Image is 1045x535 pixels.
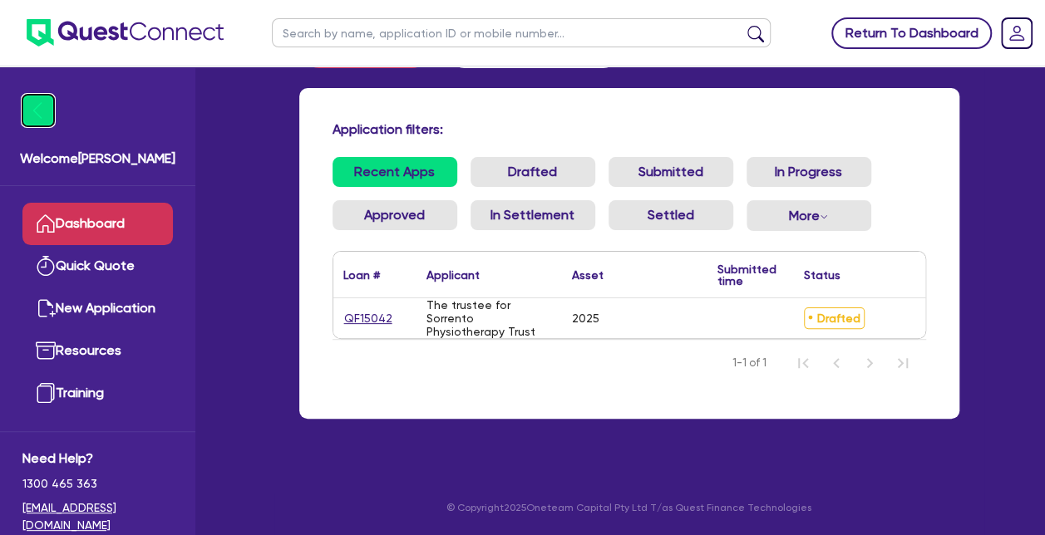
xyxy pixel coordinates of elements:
img: quick-quote [36,256,56,276]
span: Drafted [804,307,865,329]
a: Training [22,372,173,415]
a: Approved [333,200,457,230]
span: 1-1 of 1 [732,355,766,371]
button: Last Page [886,346,919,380]
span: Welcome [PERSON_NAME] [20,149,175,169]
div: Applicant [426,269,480,281]
img: icon-menu-close [22,95,54,126]
a: New Application [22,287,173,330]
div: The trustee for Sorrento Physiotherapy Trust [426,298,552,338]
span: 1300 465 363 [22,475,173,493]
a: [EMAIL_ADDRESS][DOMAIN_NAME] [22,499,173,534]
a: Resources [22,330,173,372]
a: Return To Dashboard [831,17,992,49]
a: Dropdown toggle [995,12,1038,55]
div: Status [804,269,840,281]
img: quest-connect-logo-blue [27,19,224,47]
a: Quick Quote [22,245,173,287]
a: Recent Apps [333,157,457,187]
img: training [36,383,56,403]
div: Submitted time [717,263,776,287]
p: © Copyright 2025 Oneteam Capital Pty Ltd T/as Quest Finance Technologies [288,500,971,515]
a: In Settlement [471,200,595,230]
a: Submitted [609,157,733,187]
a: Settled [609,200,733,230]
div: Loan # [343,269,380,281]
div: 2025 [572,312,599,325]
a: QF15042 [343,309,393,328]
button: Next Page [853,346,886,380]
button: Dropdown toggle [747,200,871,231]
span: Need Help? [22,449,173,469]
div: Asset [572,269,604,281]
a: In Progress [747,157,871,187]
img: new-application [36,298,56,318]
img: resources [36,341,56,361]
a: Drafted [471,157,595,187]
input: Search by name, application ID or mobile number... [272,18,771,47]
h4: Application filters: [333,121,926,137]
button: Previous Page [820,346,853,380]
button: First Page [786,346,820,380]
a: Dashboard [22,203,173,245]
